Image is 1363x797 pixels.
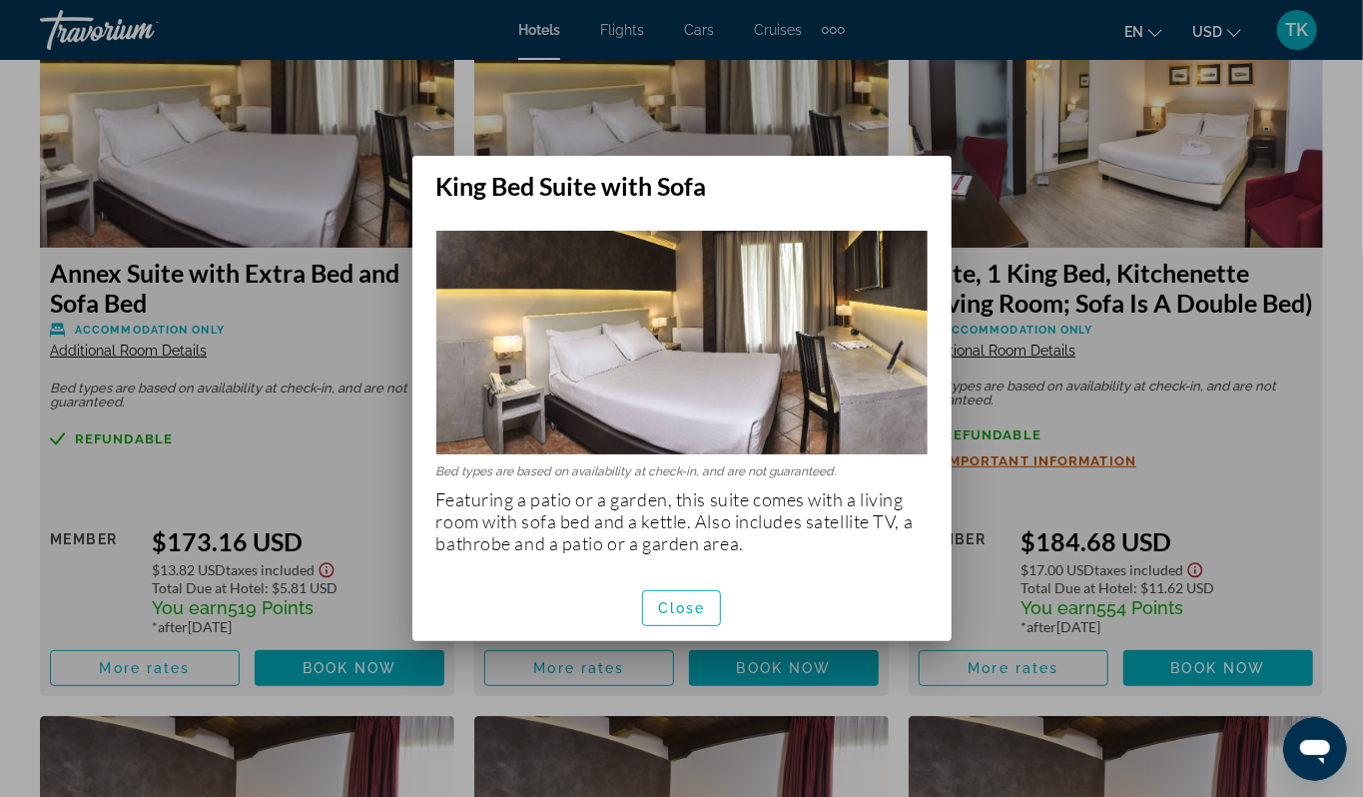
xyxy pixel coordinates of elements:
iframe: Button to launch messaging window [1283,717,1347,781]
span: Close [658,600,706,616]
img: King Bed Suite with Sofa [436,231,928,453]
p: Featuring a patio or a garden, this suite comes with a living room with sofa bed and a kettle. Al... [436,488,928,554]
p: Bed types are based on availability at check-in, and are not guaranteed. [436,464,928,478]
h2: King Bed Suite with Sofa [412,156,952,201]
button: Close [642,590,722,626]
